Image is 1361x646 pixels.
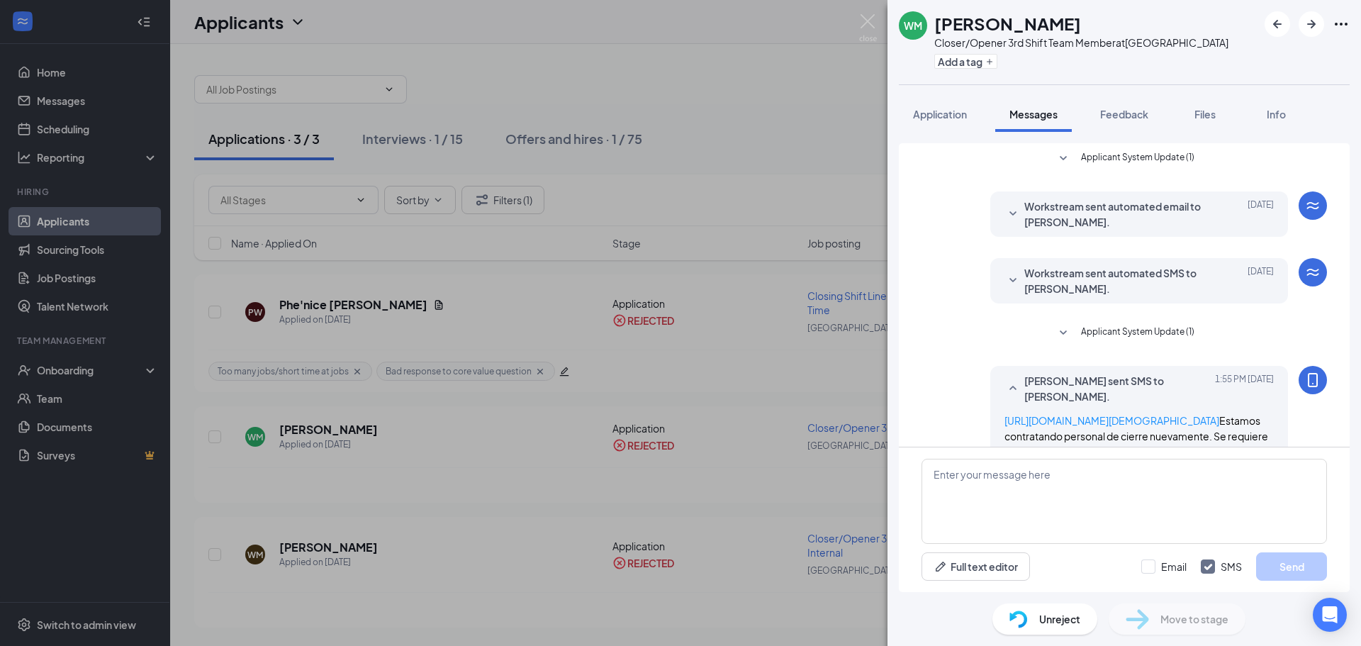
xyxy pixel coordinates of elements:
button: ArrowLeftNew [1265,11,1290,37]
button: Send [1256,552,1327,581]
span: [DATE] 1:55 PM [1215,373,1274,404]
span: Info [1267,108,1286,121]
span: [PERSON_NAME] sent SMS to [PERSON_NAME]. [1024,373,1210,404]
svg: ArrowLeftNew [1269,16,1286,33]
span: Application [913,108,967,121]
svg: SmallChevronDown [1055,150,1072,167]
span: [DATE] [1248,265,1274,296]
span: Move to stage [1160,611,1228,627]
span: Workstream sent automated email to [PERSON_NAME]. [1024,199,1210,230]
div: Closer/Opener 3rd Shift Team Member at [GEOGRAPHIC_DATA] [934,35,1228,50]
svg: MobileSms [1304,372,1321,389]
button: PlusAdd a tag [934,54,997,69]
button: SmallChevronDownApplicant System Update (1) [1055,325,1194,342]
span: Applicant System Update (1) [1081,150,1194,167]
h1: [PERSON_NAME] [934,11,1081,35]
span: Unreject [1039,611,1080,627]
svg: WorkstreamLogo [1304,197,1321,214]
span: [DATE] [1248,199,1274,230]
svg: ArrowRight [1303,16,1320,33]
span: Workstream sent automated SMS to [PERSON_NAME]. [1024,265,1210,296]
svg: SmallChevronUp [1004,380,1021,397]
svg: Ellipses [1333,16,1350,33]
svg: SmallChevronDown [1004,272,1021,289]
button: SmallChevronDownApplicant System Update (1) [1055,150,1194,167]
span: Feedback [1100,108,1148,121]
button: Full text editorPen [922,552,1030,581]
div: Open Intercom Messenger [1313,598,1347,632]
svg: SmallChevronDown [1004,206,1021,223]
span: Applicant System Update (1) [1081,325,1194,342]
a: [URL][DOMAIN_NAME][DEMOGRAPHIC_DATA] [1004,414,1219,427]
svg: Pen [934,559,948,574]
span: Files [1194,108,1216,121]
svg: WorkstreamLogo [1304,264,1321,281]
svg: Plus [985,57,994,66]
button: ArrowRight [1299,11,1324,37]
svg: SmallChevronDown [1055,325,1072,342]
span: Messages [1009,108,1058,121]
div: WM [904,18,922,33]
span: Estamos contratando personal de cierre nuevamente. Se requiere disponibilidad mínima de 18:00 a 0... [1004,414,1268,458]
